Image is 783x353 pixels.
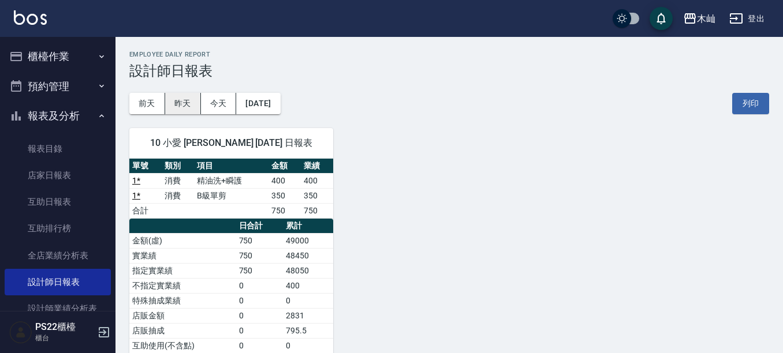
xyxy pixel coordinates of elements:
[201,93,237,114] button: 今天
[5,136,111,162] a: 報表目錄
[269,188,301,203] td: 350
[732,93,769,114] button: 列印
[283,263,333,278] td: 48050
[194,188,269,203] td: B級單剪
[269,173,301,188] td: 400
[283,219,333,234] th: 累計
[35,321,94,333] h5: PS22櫃檯
[236,338,283,353] td: 0
[236,278,283,293] td: 0
[283,308,333,323] td: 2831
[236,308,283,323] td: 0
[269,203,301,218] td: 750
[9,321,32,344] img: Person
[301,188,333,203] td: 350
[301,173,333,188] td: 400
[283,233,333,248] td: 49000
[236,323,283,338] td: 0
[283,248,333,263] td: 48450
[129,338,236,353] td: 互助使用(不含點)
[236,248,283,263] td: 750
[194,159,269,174] th: 項目
[129,278,236,293] td: 不指定實業績
[129,233,236,248] td: 金額(虛)
[236,263,283,278] td: 750
[283,293,333,308] td: 0
[162,188,194,203] td: 消費
[129,248,236,263] td: 實業績
[129,159,333,219] table: a dense table
[236,219,283,234] th: 日合計
[697,12,715,26] div: 木屾
[129,293,236,308] td: 特殊抽成業績
[5,242,111,269] a: 全店業績分析表
[283,323,333,338] td: 795.5
[129,93,165,114] button: 前天
[269,159,301,174] th: 金額
[301,203,333,218] td: 750
[5,269,111,295] a: 設計師日報表
[14,10,47,25] img: Logo
[129,203,162,218] td: 合計
[5,189,111,215] a: 互助日報表
[194,173,269,188] td: 精油洗+瞬護
[129,63,769,79] h3: 設計師日報表
[5,42,111,72] button: 櫃檯作業
[301,159,333,174] th: 業績
[162,173,194,188] td: 消費
[678,7,720,31] button: 木屾
[236,293,283,308] td: 0
[5,215,111,242] a: 互助排行榜
[129,323,236,338] td: 店販抽成
[5,72,111,102] button: 預約管理
[5,162,111,189] a: 店家日報表
[283,338,333,353] td: 0
[129,263,236,278] td: 指定實業績
[129,159,162,174] th: 單號
[129,51,769,58] h2: Employee Daily Report
[165,93,201,114] button: 昨天
[236,93,280,114] button: [DATE]
[283,278,333,293] td: 400
[5,295,111,322] a: 設計師業績分析表
[725,8,769,29] button: 登出
[5,101,111,131] button: 報表及分析
[129,308,236,323] td: 店販金額
[35,333,94,343] p: 櫃台
[650,7,673,30] button: save
[143,137,319,149] span: 10 小愛 [PERSON_NAME] [DATE] 日報表
[236,233,283,248] td: 750
[162,159,194,174] th: 類別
